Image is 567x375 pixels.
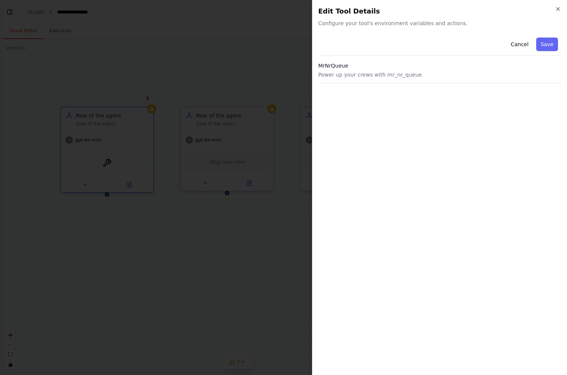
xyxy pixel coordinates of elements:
button: Save [536,38,558,51]
p: Power up your crews with mr_nr_queue [318,71,561,78]
h3: MrNrQueue [318,62,561,69]
button: Cancel [506,38,533,51]
h2: Edit Tool Details [318,6,561,17]
span: Configure your tool's environment variables and actions. [318,20,561,27]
